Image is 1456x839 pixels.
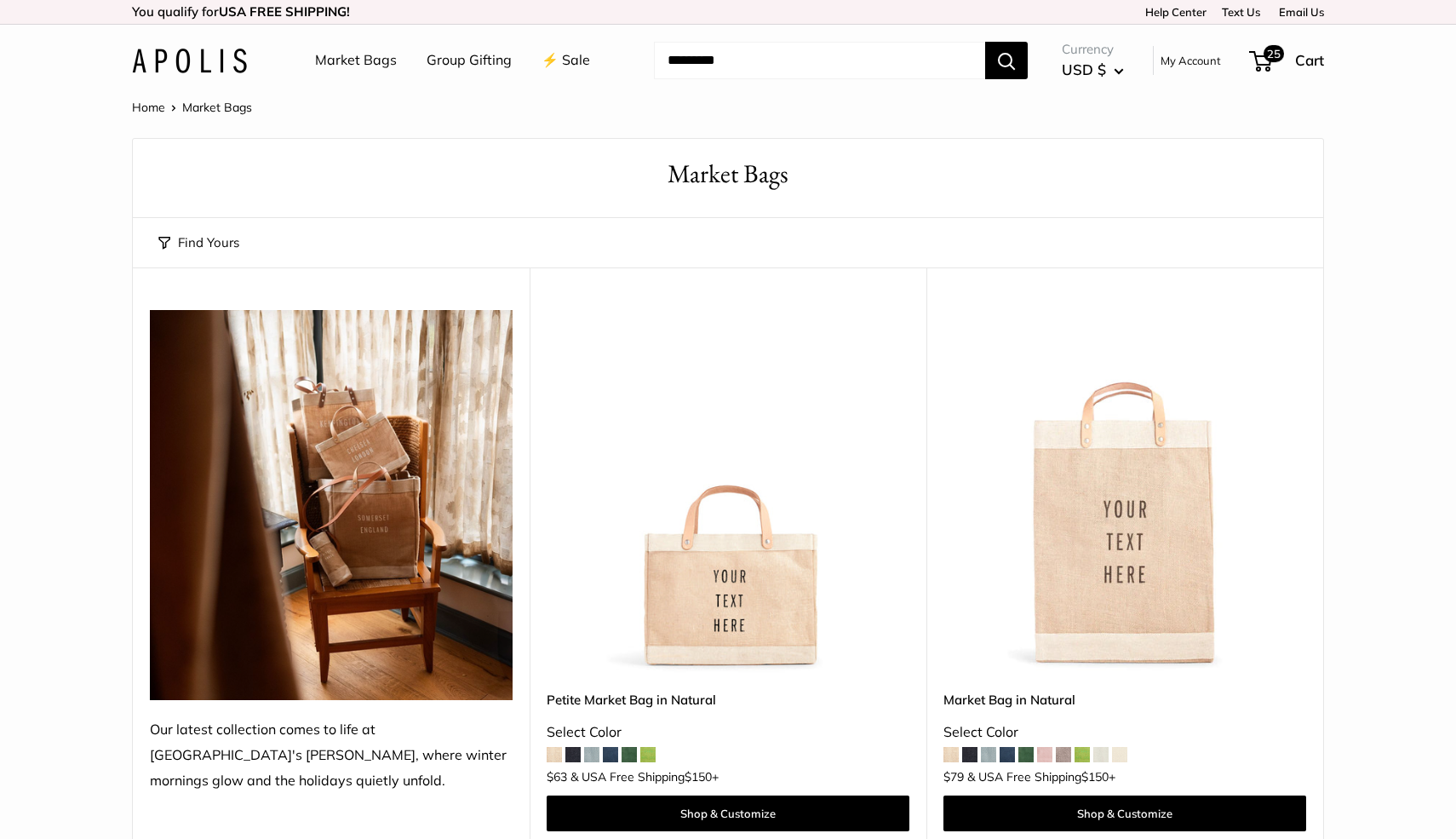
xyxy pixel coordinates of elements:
strong: USA FREE SHIPPING! [219,3,350,20]
span: Currency [1062,37,1124,61]
button: Search [985,42,1028,79]
button: USD $ [1062,56,1124,83]
span: $150 [1081,769,1109,784]
a: Shop & Customize [943,796,1306,831]
span: & USA Free Shipping + [967,771,1115,783]
button: Find Yours [158,231,239,255]
img: Apolis [132,49,247,73]
a: Group Gifting [427,48,512,73]
a: Petite Market Bag in NaturalPetite Market Bag in Natural [547,310,909,673]
a: Market Bag in NaturalMarket Bag in Natural [943,310,1306,673]
a: Text Us [1222,5,1260,19]
span: 25 [1264,45,1284,62]
div: Our latest collection comes to life at [GEOGRAPHIC_DATA]'s [PERSON_NAME], where winter mornings g... [150,717,513,794]
span: Cart [1295,51,1324,69]
span: USD $ [1062,60,1106,78]
span: & USA Free Shipping + [570,771,719,783]
span: Market Bags [182,100,252,115]
a: My Account [1161,50,1221,71]
span: $150 [685,769,712,784]
a: Market Bags [315,48,397,73]
h1: Market Bags [158,156,1298,193]
img: Our latest collection comes to life at UK's Estelle Manor, where winter mornings glow and the hol... [150,310,513,700]
a: ⚡️ Sale [542,48,590,73]
a: 25 Cart [1251,47,1324,74]
img: Petite Market Bag in Natural [547,310,909,673]
a: Shop & Customize [547,796,909,831]
a: Market Bag in Natural [943,690,1306,710]
div: Select Color [547,720,909,745]
a: Email Us [1273,5,1324,19]
a: Petite Market Bag in Natural [547,690,909,710]
nav: Breadcrumb [132,96,252,118]
span: $79 [943,769,964,784]
input: Search... [654,42,985,79]
div: Select Color [943,720,1306,745]
span: $63 [547,769,567,784]
a: Home [132,100,165,115]
img: Market Bag in Natural [943,310,1306,673]
a: Help Center [1139,5,1207,19]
